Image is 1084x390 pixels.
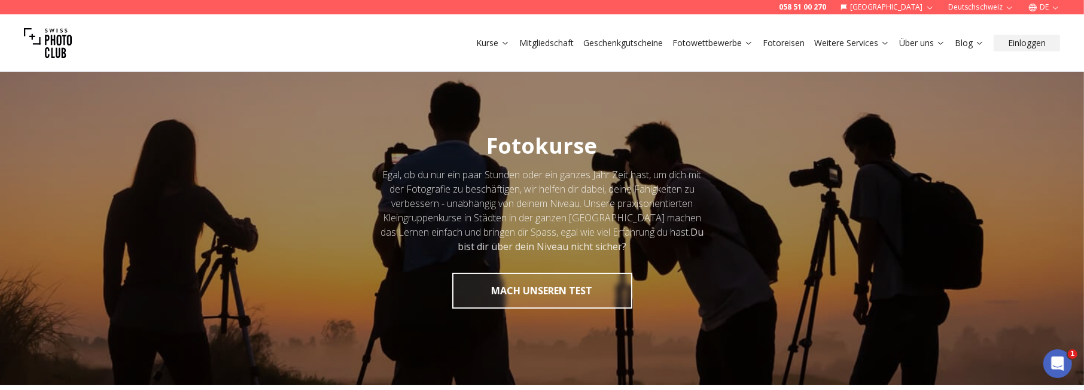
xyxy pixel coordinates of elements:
a: Blog [955,37,984,49]
a: Kurse [476,37,510,49]
a: 058 51 00 270 [779,2,826,12]
button: Fotowettbewerbe [668,35,758,51]
button: Einloggen [994,35,1060,51]
a: Fotoreisen [763,37,805,49]
span: Fotokurse [487,131,598,160]
button: Weitere Services [809,35,894,51]
button: Blog [950,35,989,51]
img: Swiss photo club [24,19,72,67]
button: MACH UNSEREN TEST [452,273,632,309]
a: Weitere Services [814,37,890,49]
div: Egal, ob du nur ein paar Stunden oder ein ganzes Jahr Zeit hast, um dich mit der Fotografie zu be... [379,167,705,254]
span: 1 [1068,349,1077,359]
button: Mitgliedschaft [514,35,578,51]
a: Fotowettbewerbe [672,37,753,49]
iframe: Intercom live chat [1043,349,1072,378]
a: Über uns [899,37,945,49]
button: Geschenkgutscheine [578,35,668,51]
a: Geschenkgutscheine [583,37,663,49]
button: Fotoreisen [758,35,809,51]
button: Über uns [894,35,950,51]
a: Mitgliedschaft [519,37,574,49]
button: Kurse [471,35,514,51]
